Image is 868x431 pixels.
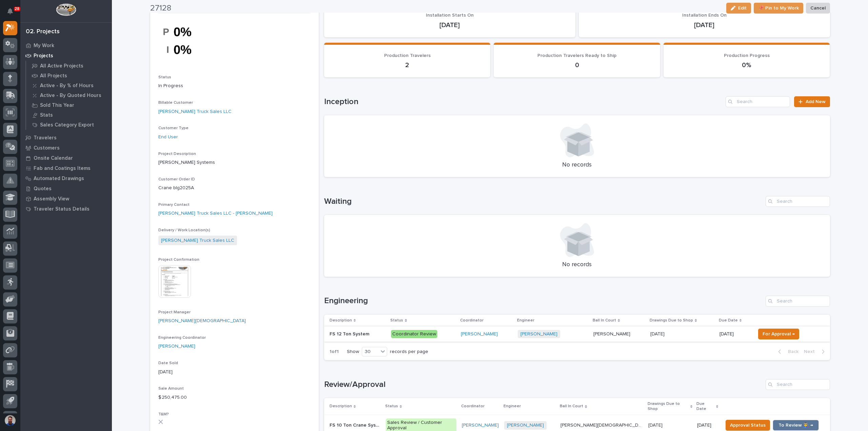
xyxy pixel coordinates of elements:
[724,53,770,58] span: Production Progress
[158,343,195,350] a: [PERSON_NAME]
[34,176,84,182] p: Automated Drawings
[26,100,112,110] a: Sold This Year
[158,82,311,90] p: In Progress
[593,317,616,324] p: Ball In Court
[560,403,583,410] p: Ball In Court
[648,400,689,413] p: Drawings Due to Shop
[158,336,206,340] span: Engineering Coordinator
[330,403,352,410] p: Description
[537,53,616,58] span: Production Travelers Ready to Ship
[766,379,830,390] div: Search
[158,412,169,416] span: T&M?
[158,258,199,262] span: Project Confirmation
[26,81,112,90] a: Active - By % of Hours
[40,73,67,79] p: All Projects
[730,421,766,429] span: Approval Status
[158,317,246,325] a: [PERSON_NAME][DEMOGRAPHIC_DATA]
[593,330,632,337] p: [PERSON_NAME]
[763,330,795,338] span: For Approval →
[158,159,311,166] p: [PERSON_NAME] Systems
[40,112,53,118] p: Stats
[384,53,431,58] span: Production Travelers
[650,317,693,324] p: Drawings Due to Shop
[20,163,112,173] a: Fab and Coatings Items
[158,210,273,217] a: [PERSON_NAME] Truck Sales LLC - [PERSON_NAME]
[26,61,112,71] a: All Active Projects
[726,3,751,14] button: Edit
[462,423,499,428] a: [PERSON_NAME]
[158,310,191,314] span: Project Manager
[517,317,534,324] p: Engineer
[26,71,112,80] a: All Projects
[766,296,830,307] input: Search
[648,421,664,428] p: [DATE]
[461,403,485,410] p: Coordinator
[330,317,352,324] p: Description
[507,423,544,428] a: [PERSON_NAME]
[158,184,311,192] p: Crane blg2025A
[324,296,763,306] h1: Engineering
[26,120,112,130] a: Sales Category Export
[324,344,344,360] p: 1 of 1
[20,51,112,61] a: Projects
[158,17,209,64] img: et9qzO_FgTirU2iKNeHvymmtvn54eiWiqST2tZsYLPw
[34,155,73,161] p: Onsite Calendar
[20,183,112,194] a: Quotes
[460,317,484,324] p: Coordinator
[778,421,813,429] span: To Review 👨‍🏭 →
[26,110,112,120] a: Stats
[504,403,521,410] p: Engineer
[20,173,112,183] a: Automated Drawings
[40,122,94,128] p: Sales Category Export
[773,349,801,355] button: Back
[560,421,644,428] p: [PERSON_NAME][DEMOGRAPHIC_DATA]
[158,126,189,130] span: Customer Type
[784,349,798,355] span: Back
[40,93,101,99] p: Active - By Quoted Hours
[20,204,112,214] a: Traveler Status Details
[34,53,53,59] p: Projects
[697,423,717,428] p: [DATE]
[158,101,193,105] span: Billable Customer
[801,349,830,355] button: Next
[158,361,178,365] span: Date Sold
[726,420,770,431] button: Approval Status
[773,420,819,431] button: To Review 👨‍🏭 →
[20,153,112,163] a: Onsite Calendar
[20,133,112,143] a: Travelers
[34,43,54,49] p: My Work
[804,349,819,355] span: Next
[391,330,437,338] div: Coordinator Review
[332,21,567,29] p: [DATE]
[330,330,371,337] p: FS 12 Ton System
[390,349,428,355] p: records per page
[26,91,112,100] a: Active - By Quoted Hours
[696,400,714,413] p: Due Date
[161,237,234,244] a: [PERSON_NAME] Truck Sales LLC
[158,108,232,115] a: [PERSON_NAME] Truck Sales LLC
[3,4,17,18] button: Notifications
[158,203,190,207] span: Primary Contact
[40,63,83,69] p: All Active Projects
[794,96,830,107] a: Add New
[726,96,790,107] input: Search
[8,8,17,19] div: Notifications28
[20,194,112,204] a: Assembly View
[150,3,171,13] h2: 27128
[347,349,359,355] p: Show
[332,61,482,69] p: 2
[324,97,723,107] h1: Inception
[810,4,826,12] span: Cancel
[158,134,178,141] a: End User
[332,261,822,269] p: No records
[362,348,378,355] div: 30
[158,228,210,232] span: Delivery / Work Location(s)
[758,4,799,12] span: 📌 Pin to My Work
[390,317,403,324] p: Status
[426,13,474,18] span: Installation Starts On
[3,413,17,428] button: users-avatar
[766,196,830,207] input: Search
